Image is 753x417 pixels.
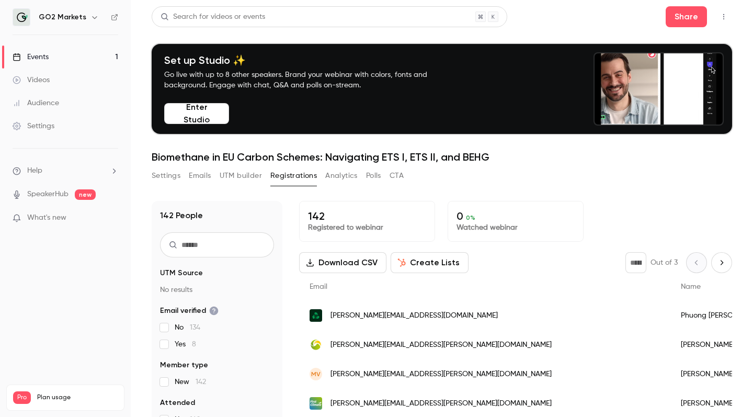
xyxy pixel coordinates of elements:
button: Polls [366,167,381,184]
button: Settings [152,167,180,184]
button: Create Lists [391,252,469,273]
span: Email [310,283,327,290]
span: 134 [190,324,200,331]
img: GO2 Markets [13,9,30,26]
div: Videos [13,75,50,85]
span: Help [27,165,42,176]
button: Next page [711,252,732,273]
button: Analytics [325,167,358,184]
span: Plan usage [37,393,118,402]
span: Name [681,283,701,290]
span: Email verified [160,306,219,316]
h4: Set up Studio ✨ [164,54,452,66]
h6: GO2 Markets [39,12,86,22]
p: Registered to webinar [308,222,426,233]
span: New [175,377,206,387]
button: CTA [390,167,404,184]
span: [PERSON_NAME][EMAIL_ADDRESS][PERSON_NAME][DOMAIN_NAME] [330,340,552,351]
button: Registrations [270,167,317,184]
span: No [175,322,200,333]
button: Download CSV [299,252,386,273]
h1: 142 People [160,209,203,222]
img: balance-vng.de [310,339,322,351]
img: plana.earth [310,309,322,322]
button: Enter Studio [164,103,229,124]
p: Watched webinar [457,222,575,233]
span: 0 % [466,214,475,221]
span: Yes [175,339,196,350]
img: firstclimate.com [310,397,322,410]
p: Out of 3 [651,257,678,268]
span: What's new [27,212,66,223]
button: UTM builder [220,167,262,184]
span: UTM Source [160,268,203,278]
span: MV [311,369,321,379]
div: Settings [13,121,54,131]
span: new [75,189,96,200]
span: 142 [196,378,206,386]
a: SpeakerHub [27,189,69,200]
span: Member type [160,360,208,370]
h1: Biomethane in EU Carbon Schemes: Navigating ETS I, ETS II, and BEHG [152,151,732,163]
span: Attended [160,398,195,408]
p: No results [160,285,274,295]
button: Emails [189,167,211,184]
iframe: Noticeable Trigger [106,213,118,223]
span: [PERSON_NAME][EMAIL_ADDRESS][DOMAIN_NAME] [330,310,498,321]
p: 0 [457,210,575,222]
span: Pro [13,391,31,404]
div: Search for videos or events [161,12,265,22]
button: Share [666,6,707,27]
span: [PERSON_NAME][EMAIL_ADDRESS][PERSON_NAME][DOMAIN_NAME] [330,369,552,380]
div: Events [13,52,49,62]
div: Audience [13,98,59,108]
li: help-dropdown-opener [13,165,118,176]
p: Go live with up to 8 other speakers. Brand your webinar with colors, fonts and background. Engage... [164,70,452,91]
p: 142 [308,210,426,222]
span: 8 [192,341,196,348]
span: [PERSON_NAME][EMAIL_ADDRESS][PERSON_NAME][DOMAIN_NAME] [330,398,552,409]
